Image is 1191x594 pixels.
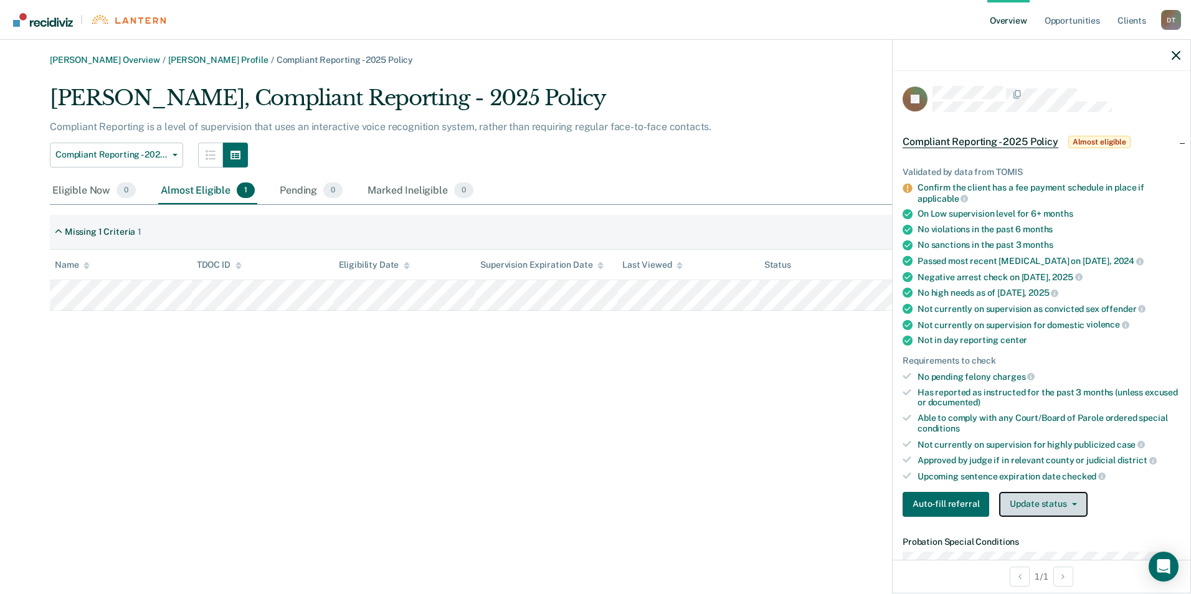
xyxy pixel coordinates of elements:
span: Compliant Reporting - 2025 Policy [277,55,413,65]
span: checked [1062,471,1106,481]
div: Requirements to check [903,356,1180,366]
div: Not currently on supervision for highly publicized [918,439,1180,450]
span: Compliant Reporting - 2025 Policy [903,136,1058,148]
div: D T [1161,10,1181,30]
span: 0 [116,182,136,199]
span: Compliant Reporting - 2025 Policy [55,149,168,160]
div: Supervision Expiration Date [480,260,604,270]
span: case [1117,440,1145,450]
span: violence [1086,319,1129,329]
a: [PERSON_NAME] Overview [50,55,160,65]
button: Update status [999,492,1087,517]
div: Almost Eligible [158,177,257,205]
span: center [1000,335,1027,345]
div: Compliant Reporting - 2025 PolicyAlmost eligible [893,122,1190,162]
div: On Low supervision level for 6+ [918,209,1180,219]
div: Passed most recent [MEDICAL_DATA] on [DATE], [918,255,1180,266]
a: [PERSON_NAME] Profile [168,55,268,65]
div: Approved by judge if in relevant county or judicial [918,455,1180,466]
div: No high needs as of [DATE], [918,287,1180,298]
div: Validated by data from TOMIS [903,167,1180,177]
div: Last Viewed [622,260,683,270]
div: Pending [277,177,345,205]
span: | [73,14,90,25]
div: Eligible Now [50,177,138,205]
div: Not currently on supervision as convicted sex [918,303,1180,314]
div: 1 / 1 [893,560,1190,593]
div: Marked Ineligible [365,177,476,205]
div: 1 [138,227,141,237]
div: Confirm the client has a fee payment schedule in place if applicable [918,182,1180,204]
div: Has reported as instructed for the past 3 months (unless excused or [918,387,1180,408]
div: Missing 1 Criteria [65,227,135,237]
span: months [1023,224,1053,234]
div: Eligibility Date [339,260,410,270]
span: / [160,55,168,65]
img: Lantern [90,15,166,24]
img: Recidiviz [13,13,73,27]
button: Profile dropdown button [1161,10,1181,30]
span: 2024 [1114,256,1144,266]
span: 2025 [1028,288,1058,298]
div: Negative arrest check on [DATE], [918,271,1180,283]
div: TDOC ID [197,260,242,270]
button: Next Opportunity [1053,567,1073,587]
div: Able to comply with any Court/Board of Parole ordered special [918,413,1180,434]
span: months [1023,240,1053,250]
span: Almost eligible [1068,136,1131,148]
div: Open Intercom Messenger [1149,552,1179,582]
p: Compliant Reporting is a level of supervision that uses an interactive voice recognition system, ... [50,121,711,133]
span: district [1117,455,1157,465]
div: Status [764,260,791,270]
div: Upcoming sentence expiration date [918,471,1180,482]
div: [PERSON_NAME], Compliant Reporting - 2025 Policy [50,85,943,121]
div: Name [55,260,90,270]
button: Auto-fill referral [903,492,989,517]
dt: Probation Special Conditions [903,537,1180,547]
div: No pending felony [918,371,1180,382]
span: 1 [237,182,255,199]
span: months [1043,209,1073,219]
div: No sanctions in the past 3 [918,240,1180,250]
button: Previous Opportunity [1010,567,1030,587]
span: 0 [323,182,343,199]
span: 2025 [1052,272,1082,282]
span: 0 [454,182,473,199]
span: offender [1101,304,1146,314]
span: documented) [928,397,980,407]
span: conditions [918,423,960,433]
div: Not currently on supervision for domestic [918,319,1180,331]
div: Not in day reporting [918,335,1180,346]
span: / [268,55,277,65]
div: No violations in the past 6 [918,224,1180,235]
a: Navigate to form link [903,492,994,517]
span: charges [993,372,1035,382]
